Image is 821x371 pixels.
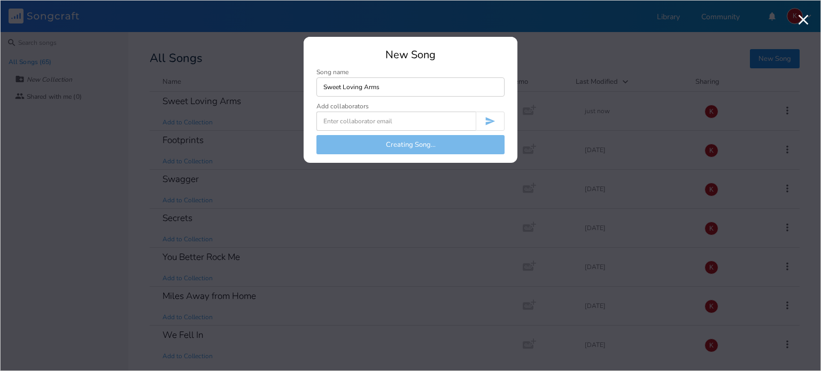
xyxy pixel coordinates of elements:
div: Song name [316,69,505,75]
button: Creating Song... [316,135,505,154]
button: Invite [476,112,505,131]
input: Enter collaborator email [316,112,476,131]
div: New Song [316,50,505,60]
div: Add collaborators [316,103,369,109]
input: Enter song name [316,77,505,97]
